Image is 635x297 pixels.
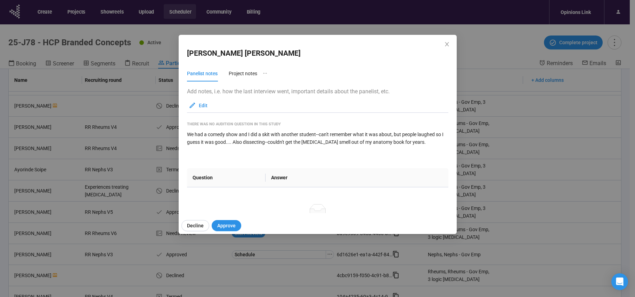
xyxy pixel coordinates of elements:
span: Decline [187,222,204,229]
button: Edit [187,100,209,111]
div: We had a comedy show and I did a skit with another student--can't remember what it was about, but... [187,131,448,146]
div: There was no audition question in this study [187,121,448,127]
div: Panelist notes [187,70,218,77]
h2: [PERSON_NAME] [PERSON_NAME] [187,48,301,59]
th: Question [187,168,266,187]
button: ellipsis [257,63,273,84]
span: close [444,41,450,47]
span: ellipsis [263,71,267,76]
button: Approve [212,220,241,231]
button: Close [443,41,451,48]
div: Project notes [229,70,257,77]
p: Add notes, i.e. how the last interview went, important details about the panelist, etc. [187,87,448,96]
span: Edit [199,102,207,109]
button: Decline [181,220,209,231]
div: Open Intercom Messenger [611,273,628,290]
span: Approve [217,222,236,229]
th: Answer [265,168,448,187]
